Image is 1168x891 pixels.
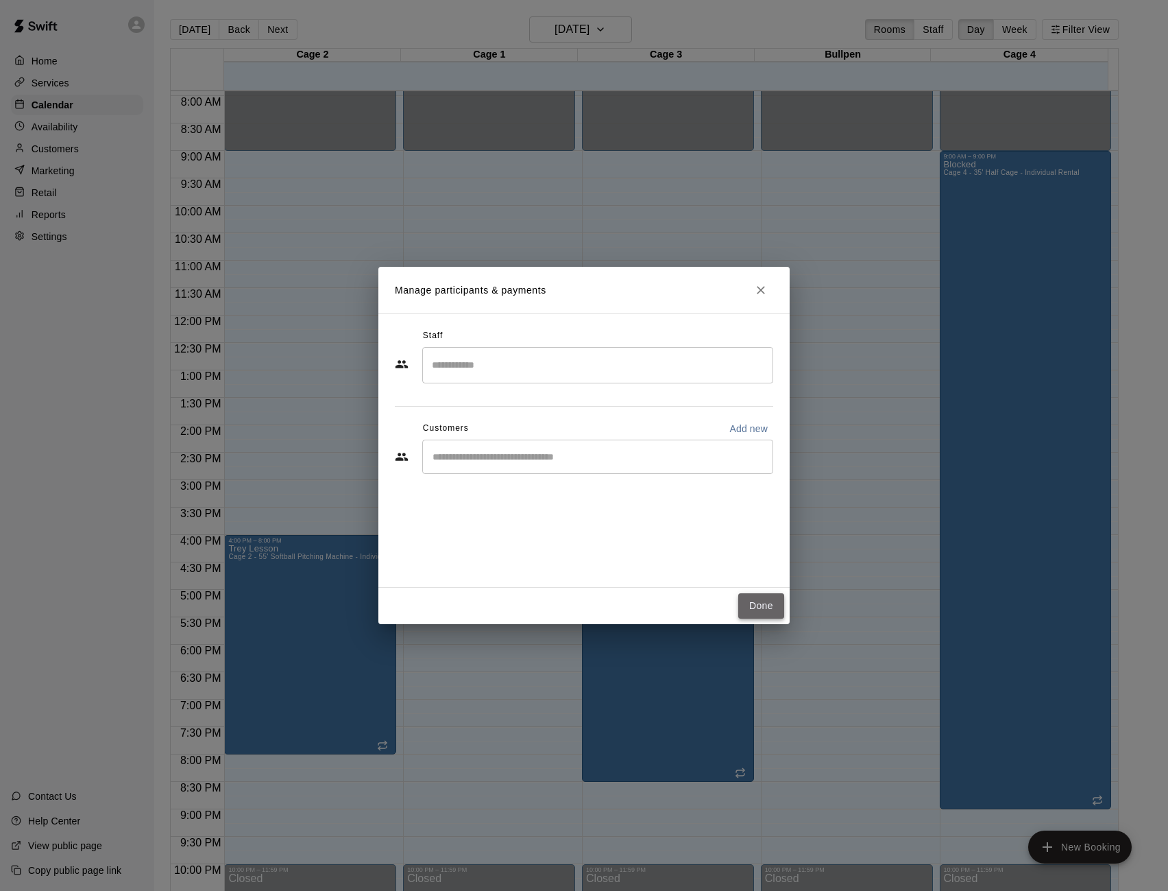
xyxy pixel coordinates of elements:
[423,418,469,440] span: Customers
[395,357,409,371] svg: Staff
[724,418,773,440] button: Add new
[738,593,784,619] button: Done
[395,283,546,298] p: Manage participants & payments
[422,440,773,474] div: Start typing to search customers...
[729,422,768,436] p: Add new
[423,325,443,347] span: Staff
[395,450,409,464] svg: Customers
[749,278,773,302] button: Close
[422,347,773,383] div: Search staff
